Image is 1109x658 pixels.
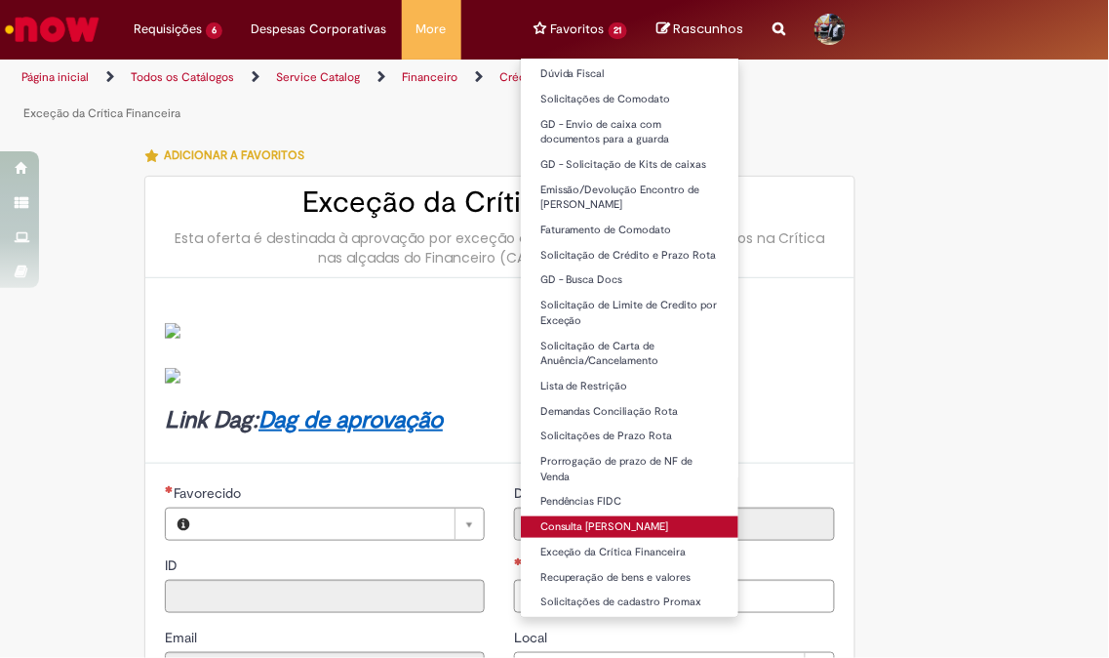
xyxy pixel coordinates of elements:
[521,180,739,216] a: Emissão/Devolução Encontro de [PERSON_NAME]
[165,228,835,267] div: Esta oferta é destinada à aprovação por exceção dos pedidos de venda bloqueados na Crítica nas al...
[514,629,551,646] span: Local
[521,154,739,176] a: GD - Solicitação de Kits de caixas
[521,336,739,372] a: Solicitação de Carta de Anuência/Cancelamento
[521,451,739,487] a: Prorrogação de prazo de NF de Venda
[521,491,739,513] a: Pendências FIDC
[165,580,485,613] input: ID
[521,542,739,563] a: Exceção da Crítica Financeira
[521,114,739,150] a: GD - Envio de caixa com documentos para a guarda
[521,295,739,331] a: Solicitação de Limite de Credito por Exceção
[521,426,739,447] a: Solicitações de Prazo Rota
[258,405,443,435] a: Dag de aprovação
[165,629,201,646] span: Somente leitura - Email
[521,516,739,538] a: Consulta [PERSON_NAME]
[521,63,739,85] a: Dúvida Fiscal
[23,105,180,121] a: Exceção da Crítica Financeira
[165,186,835,219] h2: Exceção da Crítica Financeira
[514,483,606,503] label: Somente leitura - Departamento
[174,484,245,502] span: Necessários - Favorecido
[521,376,739,397] a: Lista de Restrição
[201,509,484,540] a: Limpar campo Favorecido
[402,69,457,85] a: Financeiro
[514,580,834,613] input: Telefone de Contato
[521,89,739,110] a: Solicitações de Comodato
[521,401,739,423] a: Demandas Conciliação Rota
[164,147,304,163] span: Adicionar a Favoritos
[521,245,739,267] a: Solicitação de Crédito e Prazo Rota
[499,69,539,85] a: Crédito
[551,20,605,39] span: Favoritos
[2,10,102,49] img: ServiceNow
[206,22,222,39] span: 6
[520,59,740,618] ul: Favoritos
[673,20,743,38] span: Rascunhos
[521,592,739,613] a: Solicitações de cadastro Promax
[165,323,180,339] img: sys_attachment.do
[165,628,201,647] label: Somente leitura - Email
[165,485,174,493] span: Necessários
[144,135,315,176] button: Adicionar a Favoritos
[165,555,181,575] label: Somente leitura - ID
[165,368,180,384] img: sys_attachment.do
[609,22,628,39] span: 21
[276,69,360,85] a: Service Catalog
[514,508,834,541] input: Departamento
[521,567,739,589] a: Recuperação de bens e valores
[21,69,89,85] a: Página inicial
[514,557,523,565] span: Obrigatório Preenchido
[131,69,234,85] a: Todos os Catálogos
[416,20,447,39] span: More
[521,220,739,241] a: Faturamento de Comodato
[165,556,181,574] span: Somente leitura - ID
[166,509,201,540] button: Favorecido, Visualizar este registro
[521,269,739,291] a: GD - Busca Docs
[134,20,202,39] span: Requisições
[514,484,606,502] span: Somente leitura - Departamento
[15,60,632,132] ul: Trilhas de página
[252,20,387,39] span: Despesas Corporativas
[165,405,443,435] strong: Link Dag:
[656,20,743,38] a: No momento, sua lista de rascunhos tem 0 Itens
